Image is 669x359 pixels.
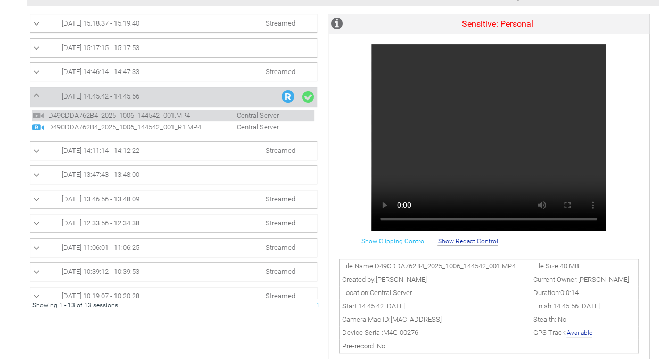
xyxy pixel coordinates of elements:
span: 1 [316,301,320,309]
span: [DATE] 10:19:07 - 10:20:28 [62,292,139,300]
span: 0:0:14 [560,289,578,297]
td: Current Owner: [530,273,638,286]
span: Stealth: [533,315,556,323]
span: Show Clipping Control [361,238,425,245]
span: [DATE] 15:17:15 - 15:17:53 [62,44,139,52]
img: R_regular.svg [32,121,44,133]
span: Streamed [266,292,295,300]
a: [DATE] 12:33:56 - 12:34:38 [33,217,314,230]
span: Streamed [266,243,295,251]
a: [DATE] 14:46:14 - 14:47:33 [33,66,314,78]
span: Central Server [210,111,284,119]
a: [DATE] 13:47:43 - 13:48:00 [33,168,314,181]
span: Streamed [266,68,295,76]
span: 14:45:42 [DATE] [358,302,405,310]
span: [DATE] 12:33:56 - 12:34:38 [62,219,139,227]
span: Show Redact Control [437,238,498,246]
span: [DATE] 11:06:01 - 11:06:25 [62,243,139,251]
img: video24.svg [32,110,44,121]
span: [MAC_ADDRESS] [391,315,442,323]
a: [DATE] 10:19:07 - 10:20:28 [33,290,314,303]
td: Device Serial: [339,326,530,339]
td: Sensitive: Personal [345,14,649,34]
a: [DATE] 14:11:14 - 14:12:22 [33,144,314,157]
a: [DATE] 15:17:15 - 15:17:53 [33,42,314,54]
span: D49CDDA762B4_2025_1006_144542_001_R1.MP4 [46,123,208,131]
span: [DATE] 14:46:14 - 14:47:33 [62,68,139,76]
span: Showing 1 - 13 of 13 sessions [32,301,118,309]
span: [PERSON_NAME] [376,275,427,283]
td: GPS Track: [530,326,638,339]
span: D49CDDA762B4_2025_1006_144542_001.MP4 [46,111,208,119]
a: D49CDDA762B4_2025_1006_144542_001.MP4 Central Server [32,111,284,119]
td: File Name: [339,259,530,273]
span: Streamed [266,19,295,27]
a: D49CDDA762B4_2025_1006_144542_001_R1.MP4 Central Server [32,123,284,130]
span: [DATE] 15:18:37 - 15:19:40 [62,19,139,27]
a: [DATE] 14:45:42 - 14:45:56 [33,90,314,104]
td: Created by: [339,273,530,286]
span: D49CDDA762B4_2025_1006_144542_001.MP4 [375,262,516,270]
span: Pre-record: [342,342,375,350]
span: [DATE] 14:45:42 - 14:45:56 [62,92,139,100]
img: R_Indication.svg [282,90,294,103]
a: Available [566,329,592,337]
td: Start: [339,299,530,313]
span: Streamed [266,146,295,154]
td: Location: [339,286,530,299]
span: No [377,342,385,350]
span: [DATE] 13:46:56 - 13:48:09 [62,195,139,203]
span: No [557,315,566,323]
span: Central Server [370,289,412,297]
span: 14:45:56 [DATE] [552,302,599,310]
a: [DATE] 11:06:01 - 11:06:25 [33,241,314,254]
td: Duration: [530,286,638,299]
td: Finish: [530,299,638,313]
span: | [431,238,432,246]
span: [DATE] 14:11:14 - 14:12:22 [62,146,139,154]
span: 40 MB [559,262,579,270]
span: [PERSON_NAME] [577,275,629,283]
td: File Size: [530,259,638,273]
td: Camera Mac ID: [339,313,530,326]
a: [DATE] 13:46:56 - 13:48:09 [33,193,314,206]
span: Streamed [266,219,295,227]
span: [DATE] 10:39:12 - 10:39:53 [62,267,139,275]
a: [DATE] 10:39:12 - 10:39:53 [33,265,314,278]
span: Central Server [210,123,284,131]
span: Streamed [266,195,295,203]
span: [DATE] 13:47:43 - 13:48:00 [62,170,139,178]
span: Streamed [266,267,295,275]
a: [DATE] 15:18:37 - 15:19:40 [33,17,314,30]
span: M4G-00276 [383,329,418,337]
